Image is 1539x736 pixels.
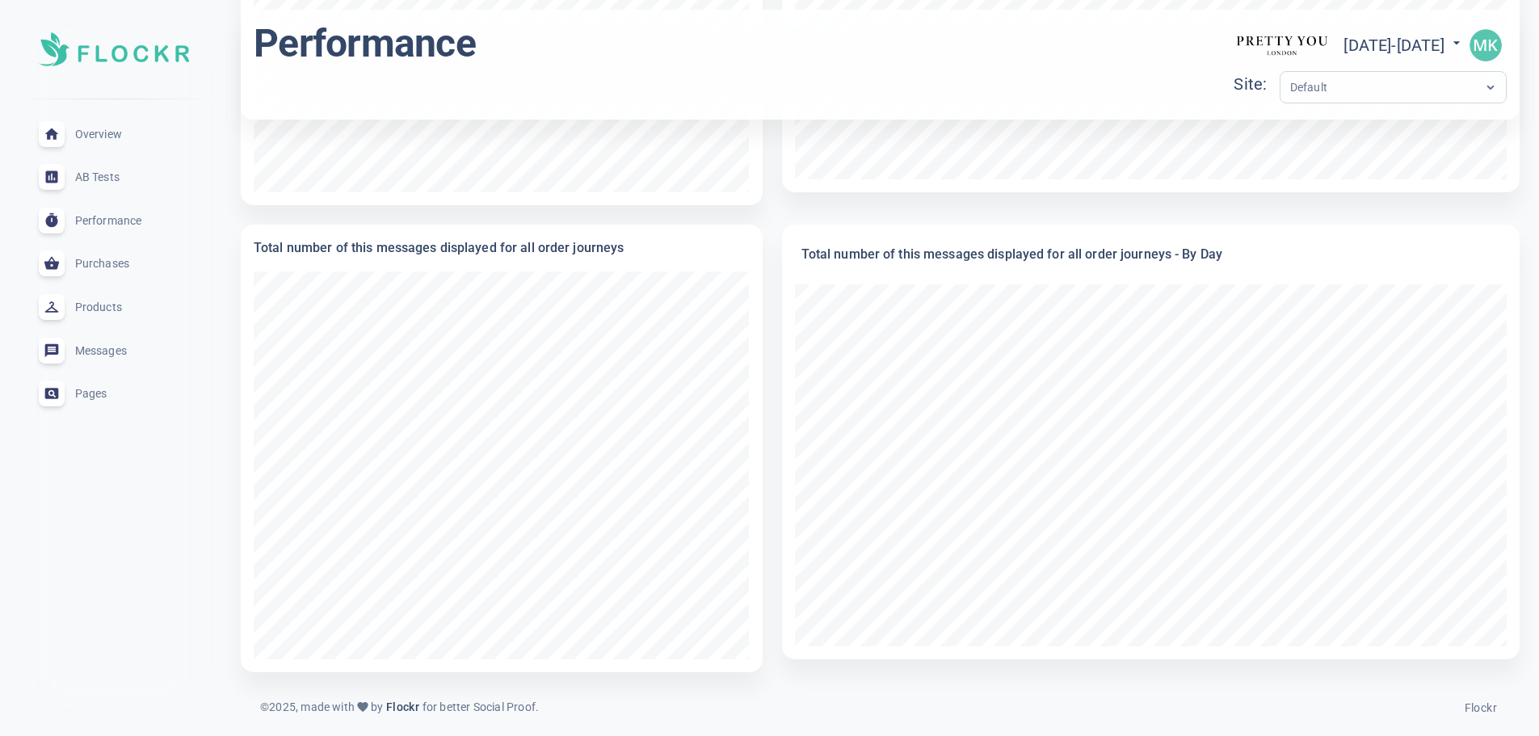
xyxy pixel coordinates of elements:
[13,155,215,199] a: AB Tests
[1470,29,1502,61] img: 592f51d6859497f08cd3088c2db6378e
[1343,36,1465,55] span: [DATE] - [DATE]
[383,698,422,717] a: Flockr
[13,285,215,329] a: Products
[13,199,215,242] a: Performance
[801,244,1500,265] h6: Total number of this messages displayed for all order journeys - By Day
[254,238,750,259] h6: Total number of this messages displayed for all order journeys
[254,19,476,68] h1: Performance
[250,698,549,717] div: © 2025 , made with by for better Social Proof.
[13,329,215,372] a: Messages
[39,32,189,66] img: Soft UI Logo
[1465,696,1497,716] a: Flockr
[383,700,422,713] span: Flockr
[1234,71,1279,98] div: Site:
[356,700,369,713] span: favorite
[1465,701,1497,714] span: Flockr
[13,372,215,415] a: Pages
[13,112,215,156] a: Overview
[1234,20,1331,71] img: prettyyou
[13,242,215,286] a: Purchases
